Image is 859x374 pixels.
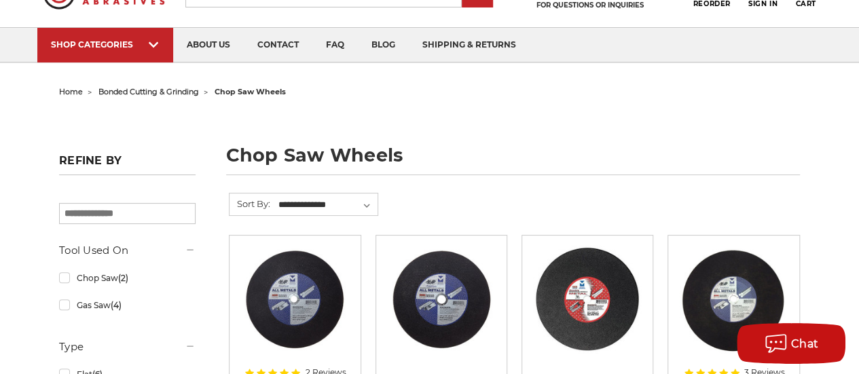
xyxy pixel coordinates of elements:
img: 14” Gas-Powered Saw Cut-Off Wheel [680,245,788,354]
img: 12" x 1/8" x 1" Stationary Chop Saw Blade [533,245,642,354]
a: contact [244,28,312,62]
img: 12" x 1/8" (5/32") x 20mm Gas Powered Shop Saw Wheel [240,245,349,354]
a: 12" x 1/8" x 1" Stationary Chop Saw Blade [532,245,643,356]
a: about us [173,28,244,62]
a: blog [358,28,409,62]
h1: chop saw wheels [226,146,800,175]
p: FOR QUESTIONS OR INQUIRIES [506,1,673,10]
h5: Refine by [59,154,196,175]
div: SHOP CATEGORIES [51,39,160,50]
a: home [59,87,83,96]
a: 14” Gas-Powered Saw Cut-Off Wheel [678,245,789,356]
a: Gas Saw [59,293,196,317]
span: chop saw wheels [215,87,286,96]
a: Chop Saw [59,266,196,290]
h5: Type [59,339,196,355]
a: faq [312,28,358,62]
select: Sort By: [276,195,378,215]
span: (2) [118,273,128,283]
span: Chat [791,337,819,350]
a: 12" x 1/8" (5/32") x 1" High Speed Portable Gas Saw Cut-Off Wheel [386,245,497,356]
button: Chat [737,323,845,364]
span: (4) [111,300,122,310]
h5: Tool Used On [59,242,196,259]
a: shipping & returns [409,28,530,62]
img: 12" x 1/8" (5/32") x 1" High Speed Portable Gas Saw Cut-Off Wheel [387,245,496,354]
label: Sort By: [230,193,270,214]
a: 12" x 1/8" (5/32") x 20mm Gas Powered Shop Saw Wheel [239,245,350,356]
a: bonded cutting & grinding [98,87,199,96]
